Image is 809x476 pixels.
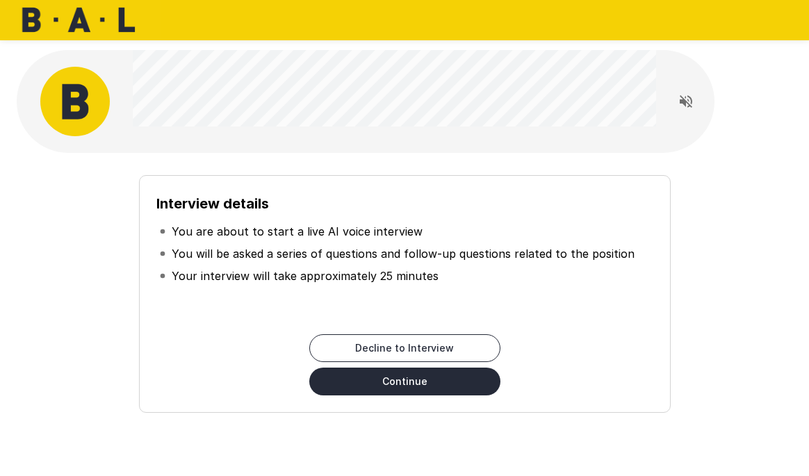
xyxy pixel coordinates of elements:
p: You are about to start a live AI voice interview [172,223,423,240]
p: Your interview will take approximately 25 minutes [172,268,439,284]
p: You will be asked a series of questions and follow-up questions related to the position [172,245,635,262]
button: Continue [309,368,500,395]
img: bal_avatar.png [40,67,110,136]
b: Interview details [156,195,269,212]
button: Decline to Interview [309,334,500,362]
button: Read questions aloud [672,88,700,115]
